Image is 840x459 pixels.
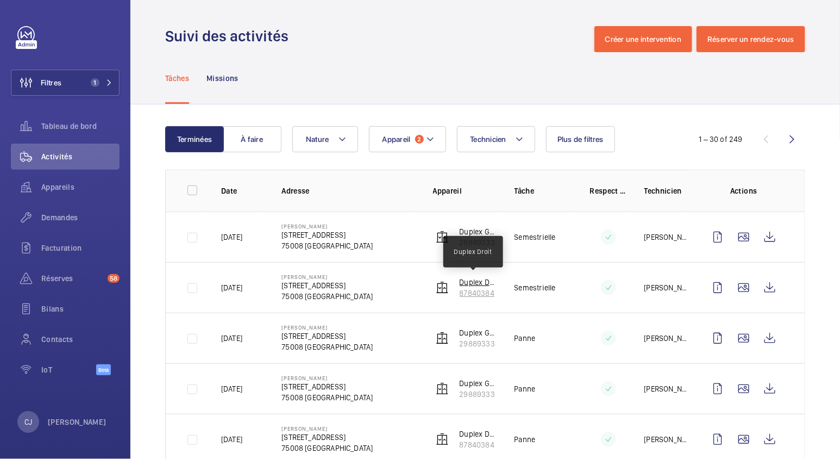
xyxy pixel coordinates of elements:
img: elevator.svg [436,332,449,345]
span: Beta [96,364,111,375]
span: Appareils [41,182,120,193]
p: [STREET_ADDRESS] [281,331,373,342]
button: Nature [292,126,358,152]
p: 75008 [GEOGRAPHIC_DATA] [281,342,373,352]
span: 1 [91,78,99,87]
p: Panne [515,434,536,445]
img: elevator.svg [436,281,449,294]
button: Filtres1 [11,70,120,96]
img: elevator.svg [436,433,449,446]
p: 29889333 [460,389,497,400]
p: [PERSON_NAME] [281,274,373,280]
button: Réserver un rendez-vous [697,26,805,52]
p: [STREET_ADDRESS] [281,432,373,443]
button: À faire [223,126,281,152]
p: CJ [24,417,32,427]
button: Créer une intervention [594,26,693,52]
p: 87840384 [460,439,497,450]
span: Bilans [41,303,120,314]
p: [STREET_ADDRESS] [281,280,373,291]
p: [DATE] [221,282,242,293]
p: [DATE] [221,383,242,394]
button: Plus de filtres [546,126,615,152]
img: elevator.svg [436,382,449,395]
p: Duplex Gauche [460,378,497,389]
p: [PERSON_NAME] [644,383,687,394]
p: Duplex Droit [460,277,497,288]
p: Respect délai [590,185,627,196]
p: [PERSON_NAME] [644,282,687,293]
p: Actions [705,185,783,196]
p: 87840384 [460,288,497,299]
span: 58 [108,274,120,283]
p: [PERSON_NAME] [281,324,373,331]
button: Terminées [165,126,224,152]
h1: Suivi des activités [165,26,295,46]
p: [PERSON_NAME] [644,434,687,445]
span: Plus de filtres [557,135,604,144]
p: [DATE] [221,333,242,344]
p: 75008 [GEOGRAPHIC_DATA] [281,240,373,251]
span: Réserves [41,273,103,284]
span: Demandes [41,212,120,223]
p: [PERSON_NAME] [281,425,373,432]
span: Technicien [471,135,507,144]
p: 29889333 [460,338,497,349]
span: Activités [41,151,120,162]
p: Tâches [165,73,189,84]
span: Facturation [41,243,120,253]
span: Nature [306,135,329,144]
span: Contacts [41,334,120,345]
p: 75008 [GEOGRAPHIC_DATA] [281,443,373,454]
p: Panne [515,383,536,394]
p: Duplex Droit [454,247,492,257]
p: [PERSON_NAME] [644,333,687,344]
div: 1 – 30 of 249 [699,134,743,145]
p: Semestrielle [515,232,556,243]
p: [PERSON_NAME] [281,223,373,230]
button: Technicien [457,126,536,152]
p: [STREET_ADDRESS] [281,381,373,392]
p: Duplex Gauche [460,327,497,338]
p: Missions [206,73,239,84]
p: [DATE] [221,232,242,243]
p: [PERSON_NAME] [48,417,106,427]
p: 75008 [GEOGRAPHIC_DATA] [281,291,373,302]
p: Semestrielle [515,282,556,293]
span: Tableau de bord [41,121,120,132]
p: [STREET_ADDRESS] [281,230,373,240]
p: Technicien [644,185,687,196]
span: IoT [41,364,96,375]
p: [DATE] [221,434,242,445]
p: Date [221,185,264,196]
p: Tâche [515,185,573,196]
img: elevator.svg [436,231,449,244]
p: Adresse [281,185,415,196]
span: Appareil [383,135,411,144]
span: Filtres [41,77,61,88]
p: Duplex Droit [460,429,497,439]
p: 75008 [GEOGRAPHIC_DATA] [281,392,373,403]
p: [PERSON_NAME] [281,375,373,381]
span: 2 [415,135,424,144]
p: Appareil [433,185,497,196]
p: Duplex Gauche [460,226,497,237]
p: Panne [515,333,536,344]
p: [PERSON_NAME] [644,232,687,243]
button: Appareil2 [369,126,446,152]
